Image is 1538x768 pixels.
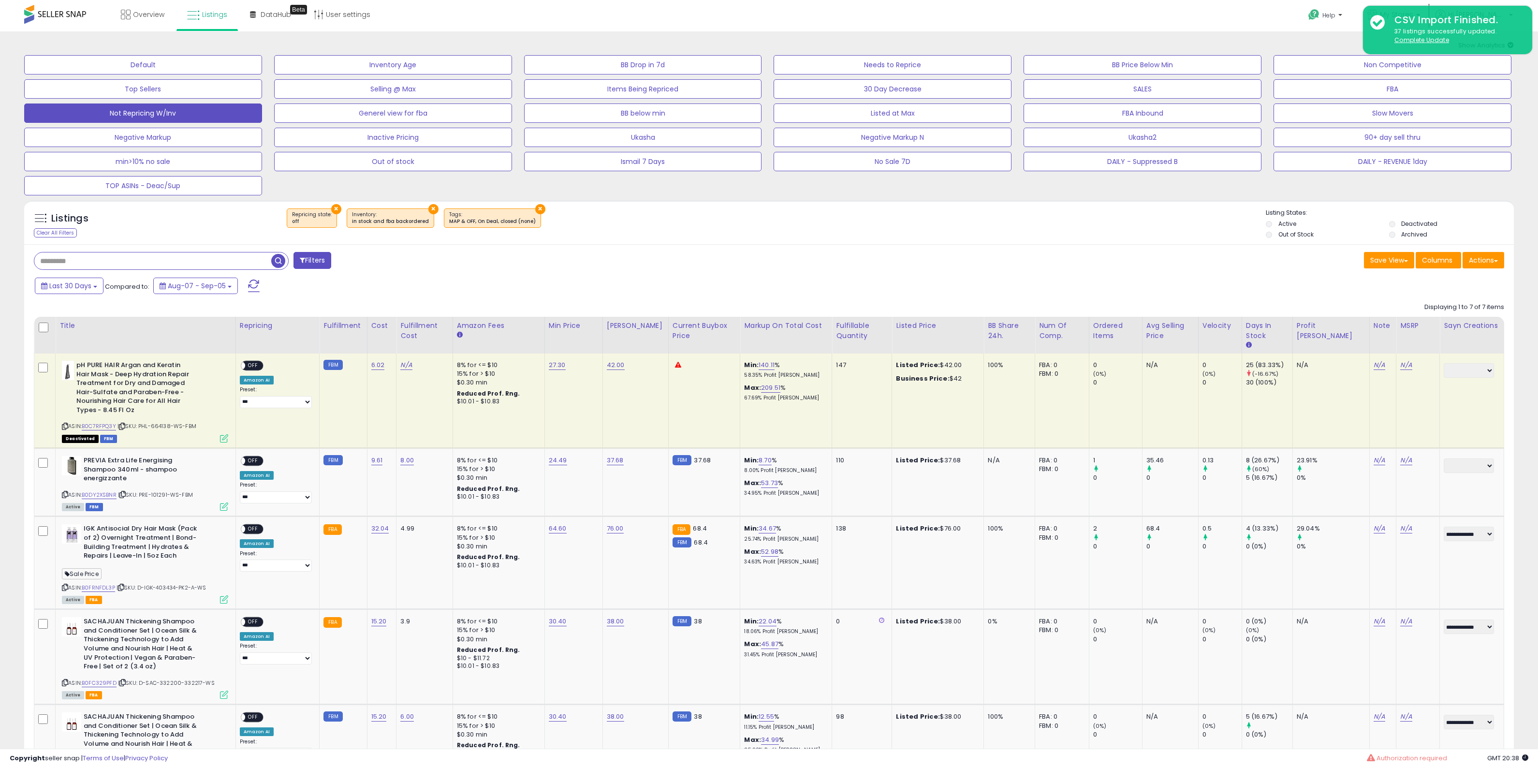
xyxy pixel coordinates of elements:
a: N/A [1374,456,1385,465]
div: Num of Comp. [1039,321,1085,341]
p: 34.63% Profit [PERSON_NAME] [744,559,824,565]
span: Aug-07 - Sep-05 [168,281,226,291]
button: Inventory Age [274,55,512,74]
small: FBA [323,524,341,535]
a: B0C7RFPQ3Y [82,422,116,430]
div: 0 (0%) [1246,542,1292,551]
b: Min: [744,456,759,465]
button: Top Sellers [24,79,262,99]
b: Listed Price: [896,524,940,533]
button: Items Being Repriced [524,79,762,99]
div: N/A [1146,617,1191,626]
div: 68.4 [1146,524,1198,533]
a: 37.68 [607,456,624,465]
div: Listed Price [896,321,980,331]
div: Preset: [240,643,312,665]
button: BB Drop in 7d [524,55,762,74]
a: N/A [1400,524,1412,533]
a: 34.99 [761,735,779,745]
div: 0% [1297,473,1369,482]
a: 42.00 [607,360,625,370]
button: Negative Markup N [774,128,1011,147]
a: 38.00 [607,617,624,626]
div: 0 [1202,361,1242,369]
th: CSV column name: cust_attr_1_MSRP [1396,317,1440,354]
div: 8% for <= $10 [457,361,537,369]
img: 31xRIonJ+RL._SL40_.jpg [62,456,81,475]
button: 90+ day sell thru [1274,128,1511,147]
div: Days In Stock [1246,321,1289,341]
div: Amazon AI [240,539,274,548]
a: 8.70 [759,456,772,465]
button: TOP ASINs - Deac/Sup [24,176,262,195]
div: 0 [1093,542,1142,551]
div: MSRP [1400,321,1435,331]
div: 0 [1093,361,1142,369]
div: N/A [1146,361,1191,369]
a: 32.04 [371,524,389,533]
div: Fulfillable Quantity [836,321,888,341]
div: Amazon Fees [457,321,541,331]
div: 23.91% [1297,456,1369,465]
div: 37 listings successfully updated. [1387,27,1525,45]
div: $0.30 min [457,635,537,644]
label: Out of Stock [1278,230,1314,238]
div: 0.5 [1202,524,1242,533]
button: Ukasha [524,128,762,147]
div: N/A [988,456,1027,465]
div: Amazon AI [240,471,274,480]
i: Get Help [1308,9,1320,21]
b: Listed Price: [896,617,940,626]
div: ASIN: [62,456,228,510]
div: Avg Selling Price [1146,321,1194,341]
a: 45.87 [761,639,778,649]
button: FBA Inbound [1024,103,1261,123]
b: Max: [744,478,761,487]
small: FBA [323,617,341,628]
div: FBM: 0 [1039,465,1082,473]
label: Active [1278,220,1296,228]
div: 2 [1093,524,1142,533]
label: Deactivated [1401,220,1437,228]
div: Markup on Total Cost [744,321,828,331]
div: 147 [836,361,884,369]
div: $42 [896,374,976,383]
button: 30 Day Decrease [774,79,1011,99]
b: Listed Price: [896,456,940,465]
div: $10.01 - $10.83 [457,398,537,406]
div: 35.46 [1146,456,1198,465]
div: 15% for > $10 [457,533,537,542]
button: DAILY - Suppressed B [1024,152,1261,171]
div: 0.13 [1202,456,1242,465]
button: Columns [1416,252,1461,268]
div: Displaying 1 to 7 of 7 items [1424,303,1504,312]
img: 31TmRxsXVIL._SL40_.jpg [62,712,81,732]
div: % [744,524,824,542]
div: 5 (16.67%) [1246,473,1292,482]
div: 25 (83.33%) [1246,361,1292,369]
button: × [428,204,439,214]
a: 24.49 [549,456,567,465]
a: N/A [1400,712,1412,722]
a: 12.55 [759,712,774,722]
div: 8% for <= $10 [457,617,537,626]
div: 0 [1093,378,1142,387]
span: | SKU: PRE-101291-WS-FBM [118,491,193,499]
button: Filters [293,252,331,269]
div: 0 [1202,617,1242,626]
div: Preset: [240,550,312,572]
b: PREVIA Extra Life Energising Shampoo 340ml - shampoo energizzante [84,456,201,486]
div: Sayn Creations [1444,321,1500,331]
a: N/A [1400,360,1412,370]
img: 31ja5jTTvQL._SL40_.jpg [62,524,81,544]
span: Listings [202,10,227,19]
a: Privacy Policy [125,753,168,763]
div: % [744,617,824,635]
div: $37.68 [896,456,976,465]
span: 38 [694,617,702,626]
div: 0 [836,617,884,626]
a: 209.51 [761,383,780,393]
div: 0 [1202,473,1242,482]
small: FBM [673,537,691,547]
span: OFF [245,362,261,370]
